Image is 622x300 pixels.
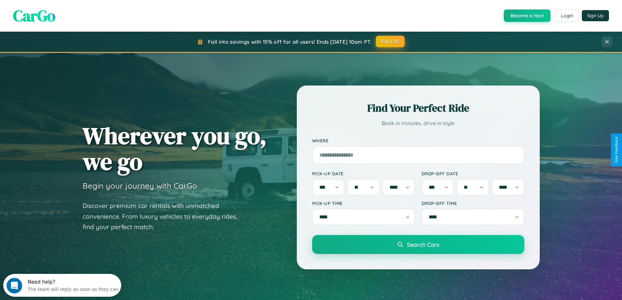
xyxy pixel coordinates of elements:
[83,200,246,232] p: Discover premium car rentals with unmatched convenience. From luxury vehicles to everyday rides, ...
[422,171,524,176] label: Drop-off Date
[614,137,619,163] div: Give Feedback
[312,138,524,143] label: Where
[83,181,197,191] h3: Begin your journey with CarGo
[83,123,267,174] h1: Wherever you go, we go
[407,241,439,248] span: Search Cars
[208,39,372,45] span: Fall into savings with 15% off for all users! Ends [DATE] 10am PT.
[24,11,115,18] div: The team will reply as soon as they can
[13,5,56,26] span: CarGo
[7,278,22,293] iframe: Intercom live chat
[24,6,115,11] div: Need help?
[422,200,524,206] label: Drop-off Time
[376,36,405,47] button: FALL15
[312,101,524,115] h2: Find Your Perfect Ride
[312,171,415,176] label: Pick-up Date
[582,10,609,21] button: Sign Up
[3,274,121,297] iframe: Intercom live chat discovery launcher
[312,235,524,254] button: Search Cars
[312,200,415,206] label: Pick-up Time
[3,3,121,21] div: Open Intercom Messenger
[312,118,524,128] p: Book in minutes, drive in style
[555,10,579,22] button: Login
[504,9,550,22] button: Become a Host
